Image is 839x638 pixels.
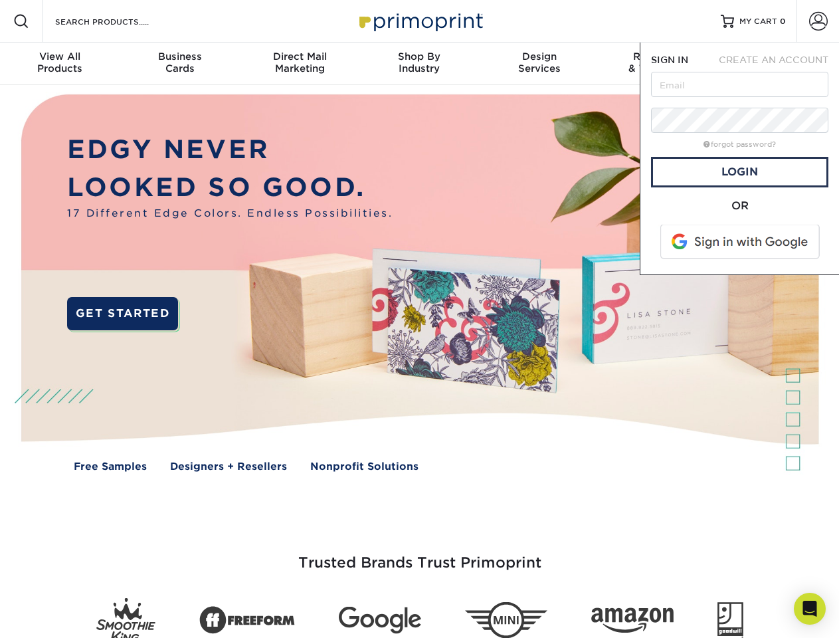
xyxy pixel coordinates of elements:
a: Direct MailMarketing [240,43,359,85]
a: GET STARTED [67,297,178,330]
span: Direct Mail [240,51,359,62]
input: SEARCH PRODUCTS..... [54,13,183,29]
img: Primoprint [353,7,486,35]
a: Nonprofit Solutions [310,459,419,475]
span: Shop By [359,51,479,62]
div: Open Intercom Messenger [794,593,826,625]
div: Marketing [240,51,359,74]
a: Login [651,157,828,187]
div: Cards [120,51,239,74]
a: forgot password? [703,140,776,149]
div: Services [480,51,599,74]
div: OR [651,198,828,214]
p: EDGY NEVER [67,131,393,169]
span: SIGN IN [651,54,688,65]
span: MY CART [739,16,777,27]
span: 0 [780,17,786,26]
img: Amazon [591,608,674,633]
img: Google [339,607,421,634]
span: Business [120,51,239,62]
a: Shop ByIndustry [359,43,479,85]
img: Goodwill [717,602,743,638]
a: Free Samples [74,459,147,475]
h3: Trusted Brands Trust Primoprint [31,522,808,587]
a: Designers + Resellers [170,459,287,475]
span: Design [480,51,599,62]
span: 17 Different Edge Colors. Endless Possibilities. [67,206,393,221]
span: CREATE AN ACCOUNT [719,54,828,65]
a: Resources& Templates [599,43,719,85]
p: LOOKED SO GOOD. [67,169,393,207]
div: & Templates [599,51,719,74]
input: Email [651,72,828,97]
a: DesignServices [480,43,599,85]
a: BusinessCards [120,43,239,85]
span: Resources [599,51,719,62]
div: Industry [359,51,479,74]
iframe: Google Customer Reviews [3,597,113,633]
